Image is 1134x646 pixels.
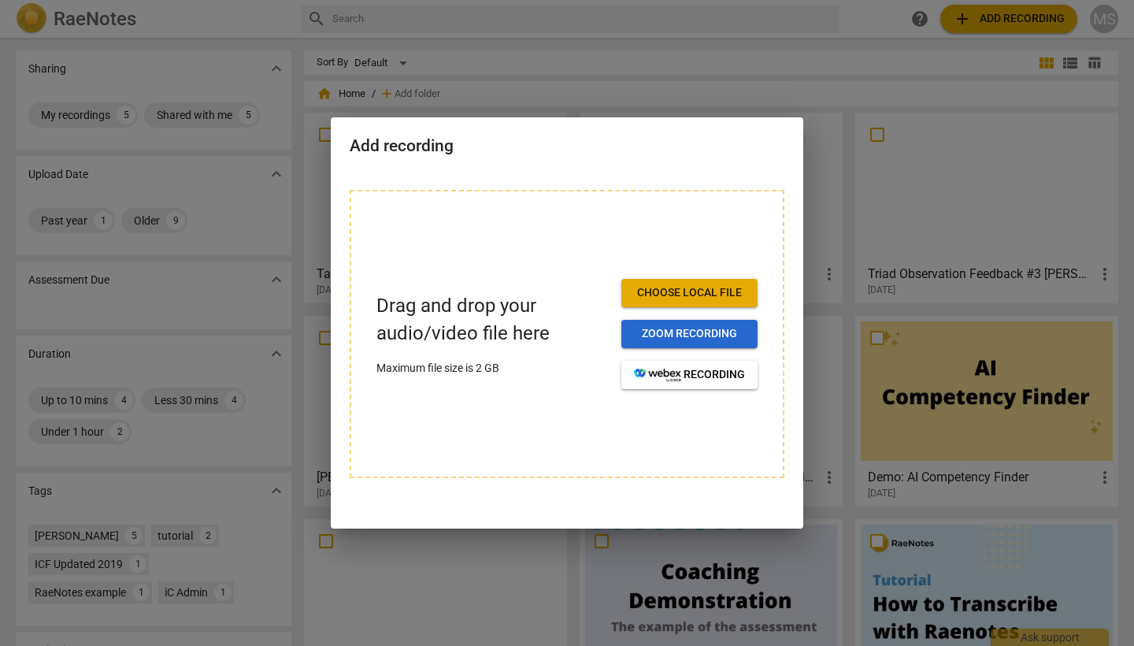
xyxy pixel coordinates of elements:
p: Maximum file size is 2 GB [376,360,609,377]
button: recording [621,361,758,389]
button: Choose local file [621,279,758,307]
p: Drag and drop your audio/video file here [376,292,609,347]
span: recording [634,367,745,383]
button: Zoom recording [621,320,758,348]
span: Choose local file [634,285,745,301]
span: Zoom recording [634,326,745,342]
h2: Add recording [350,136,784,156]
